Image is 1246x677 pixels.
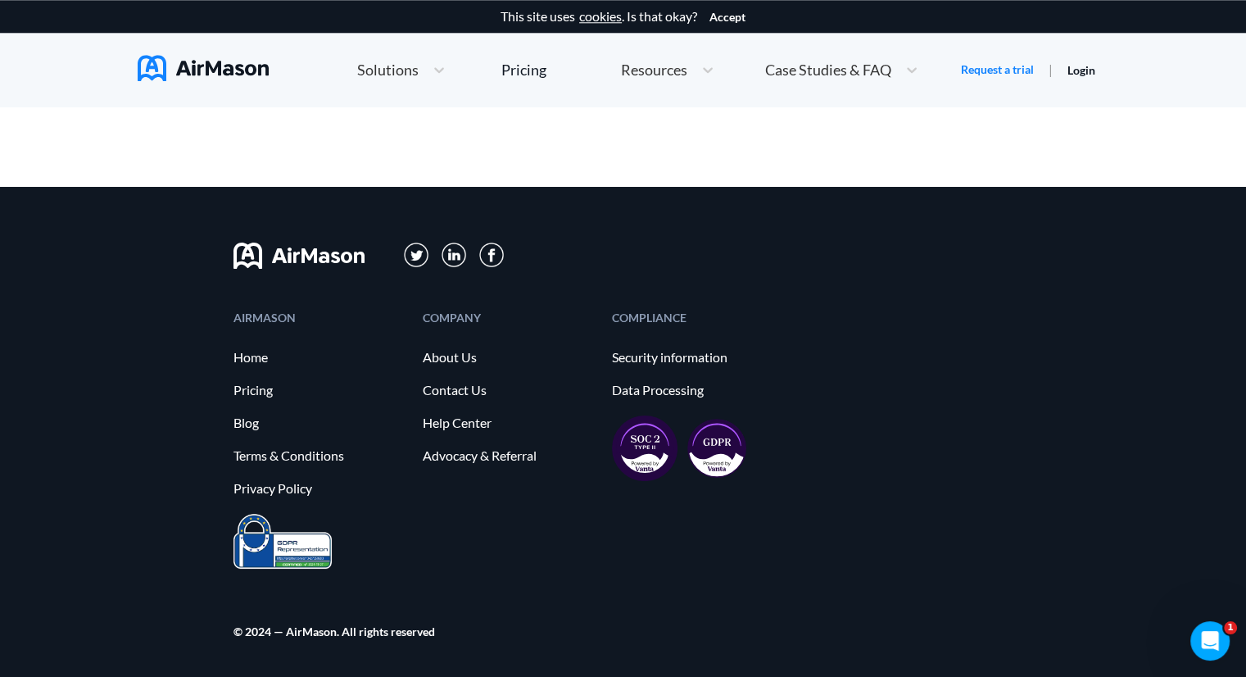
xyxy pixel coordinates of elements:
div: AIRMASON [233,312,406,323]
a: Blog [233,416,406,430]
a: Data Processing [612,383,785,398]
a: Terms & Conditions [233,448,406,463]
div: COMPLIANCE [612,312,785,323]
img: AirMason Logo [138,55,269,81]
img: svg+xml;base64,PHN2ZyB3aWR0aD0iMTYwIiBoZWlnaHQ9IjMyIiB2aWV3Qm94PSIwIDAgMTYwIDMyIiBmaWxsPSJub25lIi... [233,243,365,269]
a: About Us [423,350,596,365]
span: Case Studies & FAQ [765,62,891,77]
div: Pricing [501,62,546,77]
button: Accept cookies [709,11,745,24]
img: svg+xml;base64,PD94bWwgdmVyc2lvbj0iMS4wIiBlbmNvZGluZz0iVVRGLTgiPz4KPHN2ZyB3aWR0aD0iMzFweCIgaGVpZ2... [442,243,467,268]
div: COMPANY [423,312,596,323]
a: Login [1067,63,1095,77]
a: Request a trial [961,61,1034,78]
img: svg+xml;base64,PD94bWwgdmVyc2lvbj0iMS4wIiBlbmNvZGluZz0iVVRGLTgiPz4KPHN2ZyB3aWR0aD0iMzBweCIgaGVpZ2... [479,243,504,267]
a: cookies [579,9,622,24]
span: 1 [1224,621,1237,634]
a: Security information [612,350,785,365]
a: Help Center [423,416,596,430]
span: | [1049,61,1053,77]
span: Solutions [357,62,419,77]
img: soc2-17851990f8204ed92eb8cdb2d5e8da73.svg [612,416,677,481]
a: Pricing [501,55,546,84]
div: © 2024 — AirMason. All rights reserved [233,626,435,637]
iframe: Intercom live chat [1190,621,1230,661]
a: Contact Us [423,383,596,398]
img: svg+xml;base64,PD94bWwgdmVyc2lvbj0iMS4wIiBlbmNvZGluZz0iVVRGLTgiPz4KPHN2ZyB3aWR0aD0iMzFweCIgaGVpZ2... [404,243,429,268]
a: Home [233,350,406,365]
span: Resources [621,62,687,77]
img: gdpr-98ea35551734e2af8fd9405dbdaf8c18.svg [687,419,746,478]
a: Pricing [233,383,406,398]
a: Privacy Policy [233,481,406,496]
a: Advocacy & Referral [423,448,596,463]
img: prighter-certificate-eu-7c0b0bead1821e86115914626e15d079.png [233,514,332,569]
